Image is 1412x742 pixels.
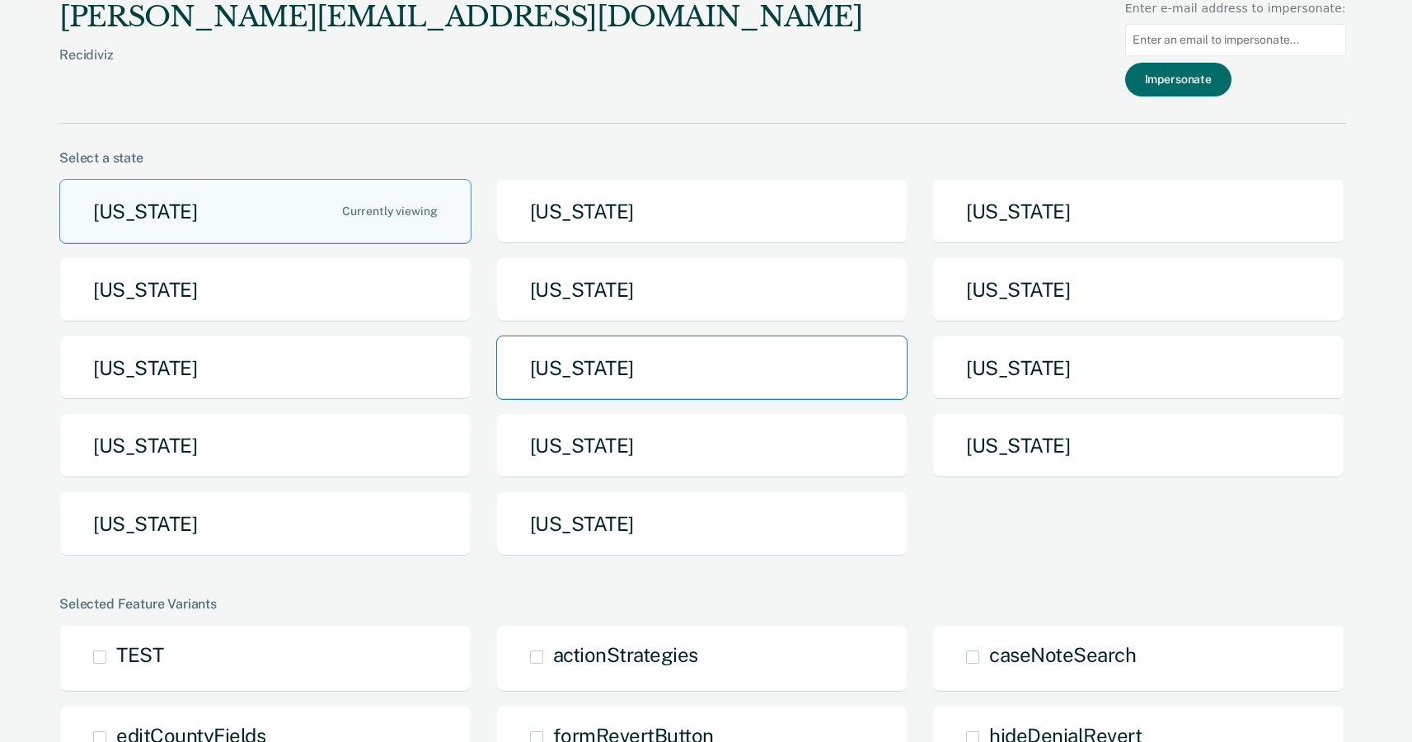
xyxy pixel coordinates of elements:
div: Select a state [59,150,1346,166]
button: [US_STATE] [932,413,1344,478]
button: [US_STATE] [496,491,908,556]
button: [US_STATE] [59,257,471,322]
button: [US_STATE] [59,336,471,401]
button: [US_STATE] [59,179,471,244]
input: Enter an email to impersonate... [1125,24,1346,56]
span: caseNoteSearch [989,643,1136,666]
button: [US_STATE] [932,257,1344,322]
span: TEST [116,643,163,666]
button: [US_STATE] [496,413,908,478]
button: [US_STATE] [59,413,471,478]
button: Impersonate [1125,63,1231,96]
button: [US_STATE] [496,179,908,244]
div: Selected Feature Variants [59,596,1346,612]
div: Recidiviz [59,47,862,89]
button: [US_STATE] [59,491,471,556]
button: [US_STATE] [932,179,1344,244]
button: [US_STATE] [496,336,908,401]
span: actionStrategies [553,643,698,666]
button: [US_STATE] [932,336,1344,401]
button: [US_STATE] [496,257,908,322]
